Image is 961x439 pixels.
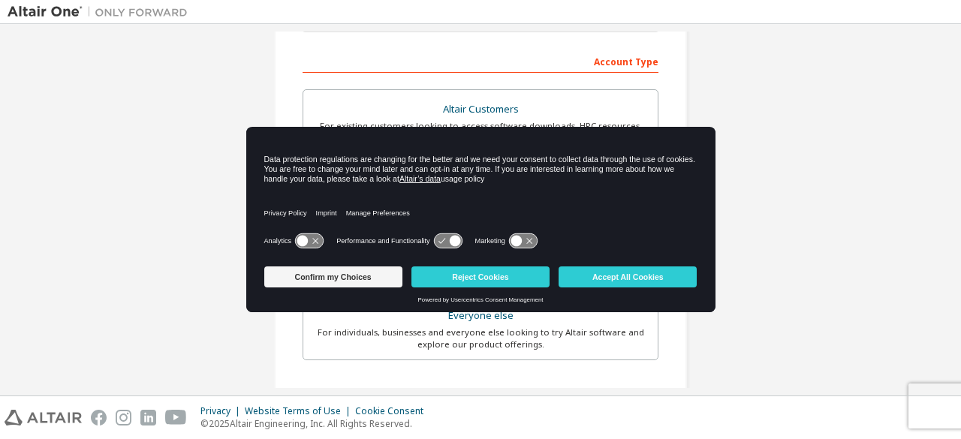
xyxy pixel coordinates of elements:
img: instagram.svg [116,410,131,425]
div: Privacy [200,405,245,417]
div: Account Type [303,49,658,73]
img: Altair One [8,5,195,20]
div: Website Terms of Use [245,405,355,417]
div: For existing customers looking to access software downloads, HPC resources, community, trainings ... [312,120,649,144]
div: Your Profile [303,383,658,407]
img: facebook.svg [91,410,107,425]
div: For individuals, businesses and everyone else looking to try Altair software and explore our prod... [312,326,649,350]
div: Altair Customers [312,99,649,120]
p: © 2025 Altair Engineering, Inc. All Rights Reserved. [200,417,432,430]
div: Cookie Consent [355,405,432,417]
div: Everyone else [312,305,649,326]
img: altair_logo.svg [5,410,82,425]
img: linkedin.svg [140,410,156,425]
img: youtube.svg [165,410,187,425]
